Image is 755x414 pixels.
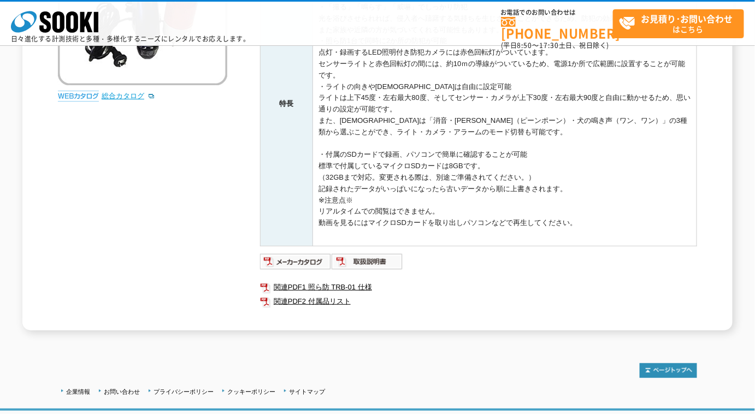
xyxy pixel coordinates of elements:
span: 8:50 [517,40,533,50]
a: サイトマップ [289,388,325,395]
img: トップページへ [640,363,697,378]
span: はこちら [619,10,744,37]
a: 取扱説明書 [332,260,403,268]
a: 総合カタログ [102,92,155,100]
span: (平日 ～ 土日、祝日除く) [501,40,609,50]
a: 企業情報 [66,388,90,395]
strong: お見積り･お問い合わせ [641,12,733,25]
a: [PHONE_NUMBER] [501,17,613,39]
a: お問い合わせ [104,388,140,395]
a: 関連PDF2 付属品リスト [260,294,697,309]
a: お見積り･お問い合わせはこちら [613,9,744,38]
a: クッキーポリシー [227,388,275,395]
a: メーカーカタログ [260,260,332,268]
img: webカタログ [58,91,99,102]
span: 17:30 [539,40,559,50]
span: お電話でのお問い合わせは [501,9,613,16]
p: 日々進化する計測技術と多種・多様化するニーズにレンタルでお応えします。 [11,36,250,42]
a: プライバシーポリシー [154,388,214,395]
img: 取扱説明書 [332,253,403,270]
a: 関連PDF1 照ら防 TRB-01 仕様 [260,280,697,294]
img: メーカーカタログ [260,253,332,270]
